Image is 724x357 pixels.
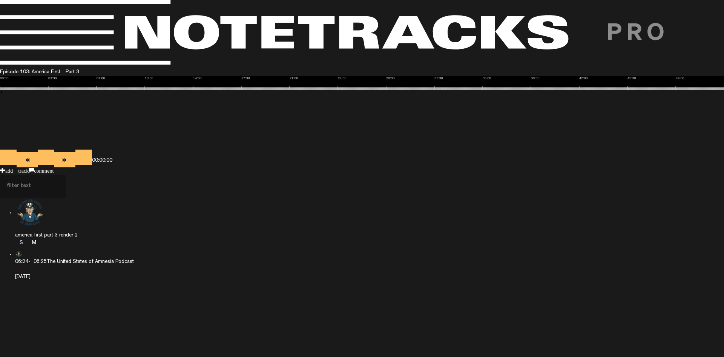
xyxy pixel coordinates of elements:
[21,267,24,272] span: Delete comment
[15,267,18,272] span: Reply to comment
[15,259,28,264] span: 06:24
[15,274,31,280] span: [DATE]
[92,158,112,163] span: 00:00:00
[15,250,23,258] img: edbbb160ef32c1ff2ab8ff690c7239a1
[32,240,36,246] a: M
[20,240,23,246] a: S
[28,259,47,264] span: - 06:25
[15,233,78,238] span: america first part 3 render 2
[47,259,134,264] span: The United States of Amnesia Podcast
[34,167,54,173] span: comment
[5,167,29,173] span: add track
[15,198,724,228] li: {{ collab.name_first }} {{ collab.name_last }}
[18,267,21,272] span: Edit comment
[15,198,45,228] img: edbbb160ef32c1ff2ab8ff690c7239a1
[29,167,54,173] div: comment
